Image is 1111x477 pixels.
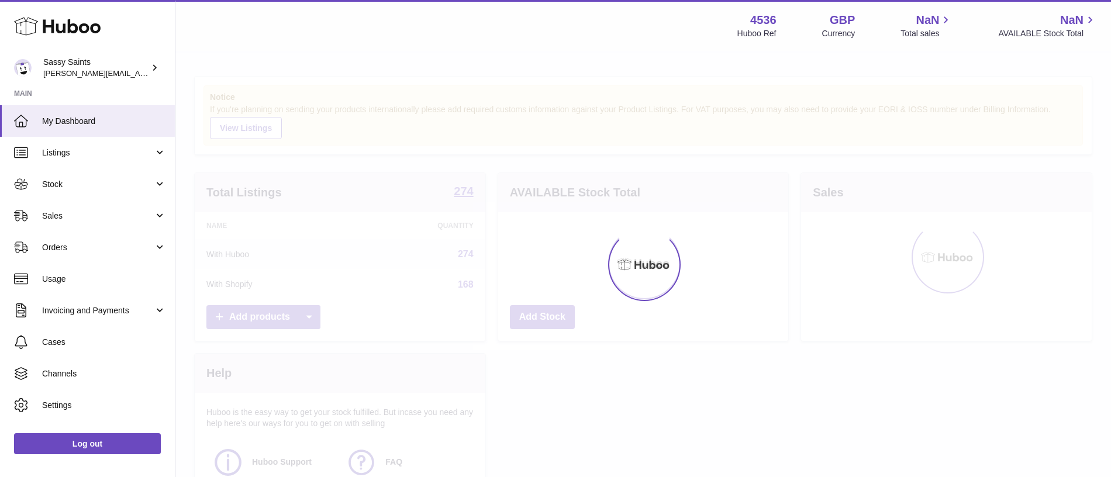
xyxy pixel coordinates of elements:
[916,12,939,28] span: NaN
[43,57,149,79] div: Sassy Saints
[750,12,777,28] strong: 4536
[42,400,166,411] span: Settings
[14,433,161,454] a: Log out
[42,147,154,158] span: Listings
[998,12,1097,39] a: NaN AVAILABLE Stock Total
[900,12,953,39] a: NaN Total sales
[42,242,154,253] span: Orders
[42,274,166,285] span: Usage
[42,337,166,348] span: Cases
[42,116,166,127] span: My Dashboard
[42,368,166,379] span: Channels
[42,179,154,190] span: Stock
[998,28,1097,39] span: AVAILABLE Stock Total
[900,28,953,39] span: Total sales
[43,68,234,78] span: [PERSON_NAME][EMAIL_ADDRESS][DOMAIN_NAME]
[14,59,32,77] img: ramey@sassysaints.com
[822,28,855,39] div: Currency
[737,28,777,39] div: Huboo Ref
[1060,12,1084,28] span: NaN
[42,210,154,222] span: Sales
[42,305,154,316] span: Invoicing and Payments
[830,12,855,28] strong: GBP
